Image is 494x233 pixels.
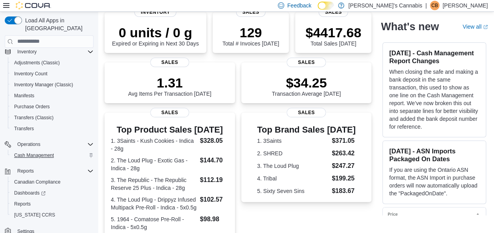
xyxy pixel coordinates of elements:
span: Manifests [14,93,34,99]
p: | [425,1,427,10]
dt: 4. The Loud Plug - Drippyz Infused Multipack Pre-Roll - Indica - 5x0.5g [111,196,197,211]
p: [PERSON_NAME]'s Cannabis [348,1,422,10]
h3: Top Brand Sales [DATE] [257,125,356,135]
button: Transfers [8,123,97,134]
button: Operations [14,140,44,149]
input: Dark Mode [318,2,334,10]
a: Adjustments (Classic) [11,58,63,67]
span: Sales [236,7,266,17]
div: Avg Items Per Transaction [DATE] [128,75,211,97]
button: Transfers (Classic) [8,112,97,123]
dd: $112.19 [200,175,229,185]
span: Sales [287,58,326,67]
a: Transfers (Classic) [11,113,57,122]
p: If you are using the Ontario ASN format, the ASN Import in purchase orders will now automatically... [389,166,479,197]
div: Cyrena Brathwaite [430,1,439,10]
span: Transfers [14,126,34,132]
p: [PERSON_NAME] [443,1,488,10]
button: Inventory Manager (Classic) [8,79,97,90]
button: Inventory [14,47,40,56]
span: Purchase Orders [14,104,50,110]
span: Dashboards [11,188,94,198]
a: Purchase Orders [11,102,53,111]
button: Operations [2,139,97,150]
dt: 3. The Republic - The Republic Reserve 25 Plus - Indica - 28g [111,176,197,192]
span: Inventory Count [14,71,48,77]
h3: [DATE] - ASN Imports Packaged On Dates [389,147,479,163]
span: Purchase Orders [11,102,94,111]
span: Feedback [287,2,311,9]
p: 1.31 [128,75,211,91]
span: Canadian Compliance [14,179,61,185]
span: Manifests [11,91,94,100]
span: [US_STATE] CCRS [14,212,55,218]
dd: $98.98 [200,215,229,224]
button: Cash Management [8,150,97,161]
button: Reports [8,198,97,209]
dd: $247.27 [332,161,356,171]
span: Dashboards [14,190,46,196]
div: Total Sales [DATE] [305,25,361,47]
dd: $371.05 [332,136,356,146]
dd: $144.70 [200,156,229,165]
h3: Top Product Sales [DATE] [111,125,229,135]
span: Washington CCRS [11,210,94,220]
a: Dashboards [8,187,97,198]
span: Transfers (Classic) [14,115,53,121]
a: Reports [11,199,34,209]
button: Adjustments (Classic) [8,57,97,68]
span: Operations [14,140,94,149]
dt: 4. Tribal [257,175,329,182]
span: Sales [150,58,189,67]
dt: 1. 3Saints - Kush Cookies - Indica - 28g [111,137,197,153]
a: [US_STATE] CCRS [11,210,58,220]
span: Cash Management [14,152,54,158]
span: Adjustments (Classic) [14,60,60,66]
a: Transfers [11,124,37,133]
button: Reports [2,166,97,177]
span: Reports [14,166,94,176]
span: Inventory Count [11,69,94,78]
dd: $199.25 [332,174,356,183]
a: Dashboards [11,188,49,198]
span: Cash Management [11,151,94,160]
dt: 2. The Loud Plug - Exotic Gas - Indica - 28g [111,157,197,172]
span: Canadian Compliance [11,177,94,187]
span: Inventory Manager (Classic) [11,80,94,89]
dt: 5. 1964 - Comatose Pre-Roll - Indica - 5x0.5g [111,215,197,231]
dd: $328.05 [200,136,229,146]
button: Inventory [2,46,97,57]
span: Inventory [134,7,176,17]
a: View allExternal link [463,24,488,30]
a: Manifests [11,91,37,100]
span: Transfers (Classic) [11,113,94,122]
dd: $263.42 [332,149,356,158]
h2: What's new [381,20,439,33]
p: 129 [222,25,279,40]
svg: External link [483,25,488,29]
button: Canadian Compliance [8,177,97,187]
a: Cash Management [11,151,57,160]
span: Reports [14,201,31,207]
p: $4417.68 [305,25,361,40]
dt: 5. Sixty Seven Sins [257,187,329,195]
dt: 1. 3Saints [257,137,329,145]
button: [US_STATE] CCRS [8,209,97,220]
p: When closing the safe and making a bank deposit in the same transaction, this used to show as one... [389,68,479,131]
div: Expired or Expiring in Next 30 Days [112,25,199,47]
span: Operations [17,141,40,147]
span: Inventory Manager (Classic) [14,82,73,88]
span: Inventory [17,49,37,55]
div: Transaction Average [DATE] [272,75,341,97]
span: Reports [11,199,94,209]
span: Transfers [11,124,94,133]
button: Inventory Count [8,68,97,79]
dt: 3. The Loud Plug [257,162,329,170]
span: Inventory [14,47,94,56]
span: Reports [17,168,34,174]
dd: $183.67 [332,186,356,196]
h3: [DATE] - Cash Management Report Changes [389,49,479,65]
div: Total # Invoices [DATE] [222,25,279,47]
dt: 2. SHRED [257,149,329,157]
